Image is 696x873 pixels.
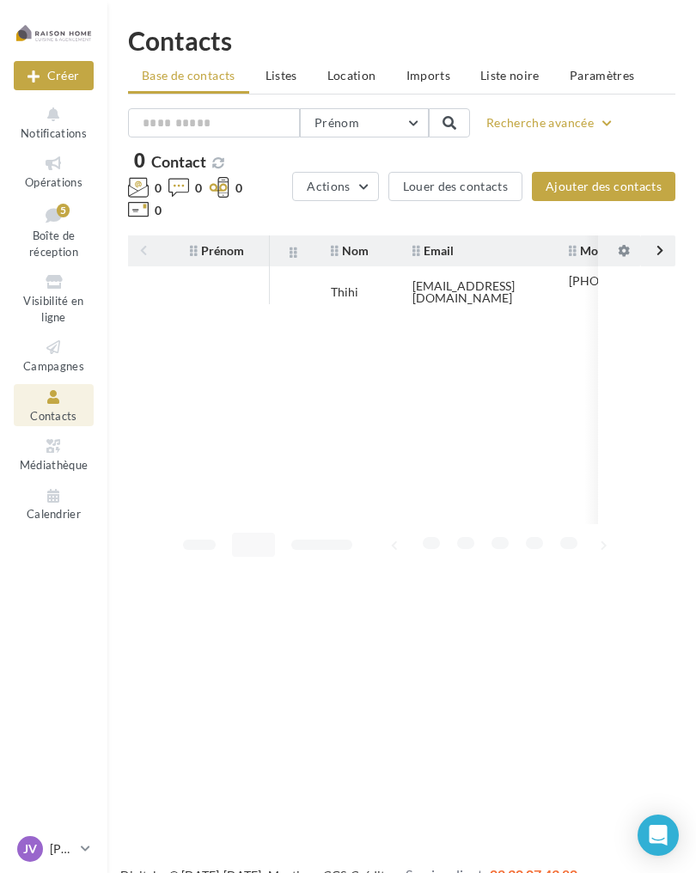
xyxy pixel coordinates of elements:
[14,150,94,192] a: Opérations
[20,458,89,472] span: Médiathèque
[307,179,350,193] span: Actions
[190,243,244,258] span: Prénom
[57,204,70,217] div: 5
[14,200,94,263] a: Boîte de réception5
[30,409,77,423] span: Contacts
[14,101,94,143] button: Notifications
[331,286,358,298] div: Thihi
[412,243,454,258] span: Email
[21,126,87,140] span: Notifications
[151,152,206,171] span: Contact
[412,280,541,304] div: [EMAIL_ADDRESS][DOMAIN_NAME]
[195,180,202,197] span: 0
[569,275,675,287] div: [PHONE_NUMBER]
[14,833,94,865] a: JV [PERSON_NAME]
[155,180,162,197] span: 0
[327,68,376,82] span: Location
[480,68,540,82] span: Liste noire
[155,202,162,219] span: 0
[25,175,82,189] span: Opérations
[128,27,675,53] h1: Contacts
[638,815,679,856] div: Open Intercom Messenger
[23,294,83,324] span: Visibilité en ligne
[134,151,145,170] span: 0
[532,172,675,201] button: Ajouter des contacts
[569,243,618,258] span: Mobile
[14,269,94,327] a: Visibilité en ligne
[14,334,94,376] a: Campagnes
[29,229,78,259] span: Boîte de réception
[14,384,94,426] a: Contacts
[14,483,94,525] a: Calendrier
[14,61,94,90] button: Créer
[14,433,94,475] a: Médiathèque
[27,508,81,522] span: Calendrier
[50,840,74,858] p: [PERSON_NAME]
[388,172,522,201] button: Louer des contacts
[235,180,242,197] span: 0
[314,115,359,130] span: Prénom
[292,172,378,201] button: Actions
[14,61,94,90] div: Nouvelle campagne
[570,68,635,82] span: Paramètres
[300,108,429,137] button: Prénom
[406,68,450,82] span: Imports
[23,359,84,373] span: Campagnes
[479,113,621,133] button: Recherche avancée
[23,840,37,858] span: JV
[266,68,297,82] span: Listes
[331,243,369,258] span: Nom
